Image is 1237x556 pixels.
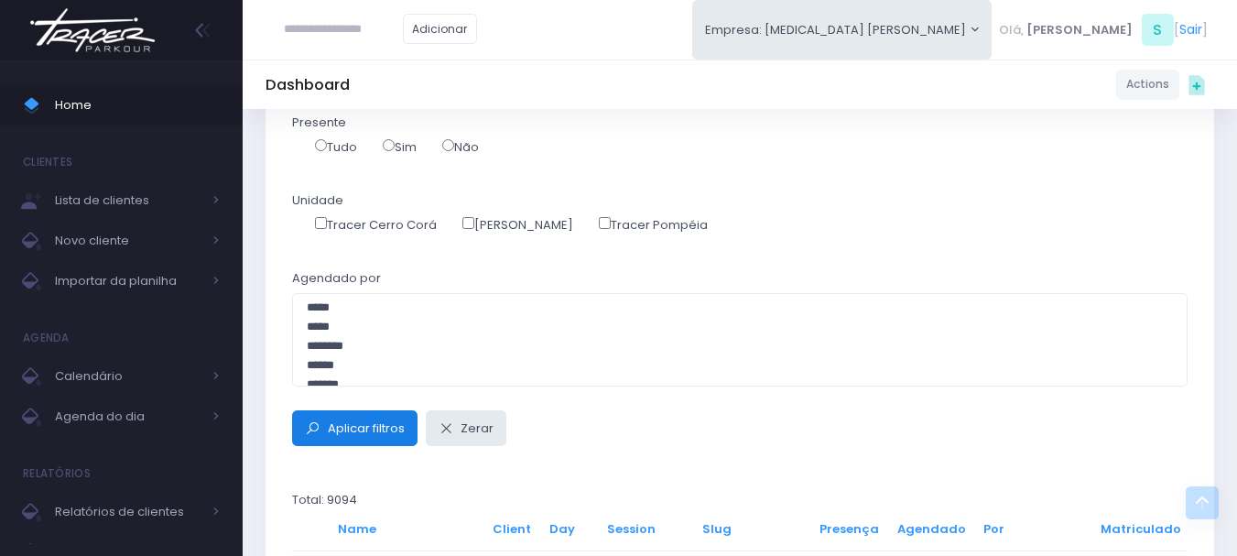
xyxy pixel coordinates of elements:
h4: Agenda [23,320,70,356]
a: Name [338,520,376,538]
a: Matriculado [1101,520,1181,538]
label: Tracer Cerro Corá [315,216,437,234]
input: Tracer Cerro Corá [315,217,327,229]
button: Aplicar filtros [292,410,418,445]
h5: Dashboard [266,76,350,94]
label: Unidade [292,191,343,210]
span: Relatórios de clientes [55,500,201,524]
span: Lista de clientes [55,189,201,213]
label: Não [442,138,479,157]
a: Session [607,520,656,538]
span: Agenda do dia [55,405,201,429]
div: [ ] [992,9,1214,50]
span: Importar da planilha [55,269,201,293]
span: [PERSON_NAME] [1026,21,1133,39]
a: Por [983,520,1004,538]
span: Zerar [461,420,494,437]
label: [PERSON_NAME] [462,216,573,234]
input: Não [442,139,454,151]
a: Sair [1179,20,1202,39]
label: Sim [383,138,417,157]
a: Agendado [897,520,966,538]
h4: Relatórios [23,455,91,492]
span: Home [55,93,220,117]
span: Novo cliente [55,229,201,253]
input: Tudo [315,139,327,151]
label: Tudo [315,138,357,157]
label: Tracer Pompéia [599,216,708,234]
input: Tracer Pompéia [599,217,611,229]
span: S [1142,14,1174,46]
span: Calendário [55,365,201,388]
h4: Clientes [23,144,72,180]
a: Presença [819,520,879,538]
button: Zerar [426,410,507,445]
a: Slug [702,520,732,538]
a: Client [493,520,531,538]
a: Day [549,520,575,538]
a: Adicionar [403,14,478,44]
label: Presente [292,114,346,132]
label: Agendado por [292,269,381,288]
a: Actions [1116,70,1179,100]
input: Sim [383,139,395,151]
input: [PERSON_NAME] [462,217,474,229]
span: Aplicar filtros [328,420,405,437]
span: Olá, [999,21,1024,39]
